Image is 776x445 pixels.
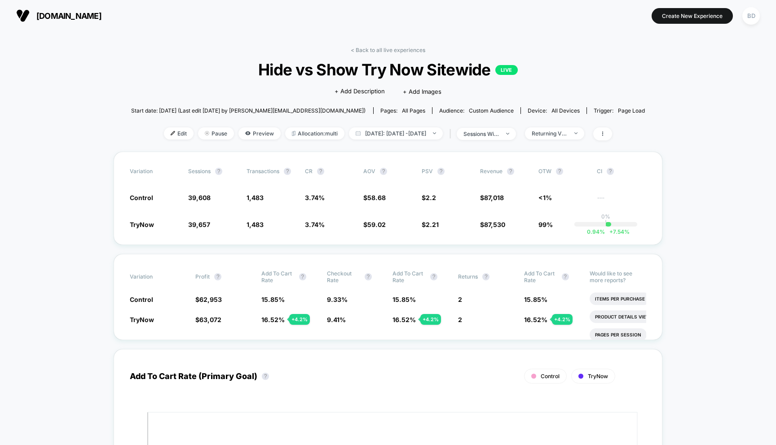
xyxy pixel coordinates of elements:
[380,168,387,175] button: ?
[469,107,514,114] span: Custom Audience
[195,316,221,323] span: $
[420,314,441,325] div: + 4.2 %
[422,221,439,228] span: $
[363,168,375,175] span: AOV
[215,168,222,175] button: ?
[422,168,433,175] span: PSV
[261,270,295,284] span: Add To Cart Rate
[195,296,222,303] span: $
[299,273,306,280] button: ?
[532,130,568,137] div: Returning Visitors
[458,316,462,323] span: 2
[541,373,560,380] span: Control
[538,168,588,175] span: OTW
[367,194,386,201] span: 58.68
[590,328,647,341] li: Pages Per Session
[199,296,222,303] span: 62,953
[317,168,324,175] button: ?
[588,373,608,380] span: TryNow
[403,88,441,95] span: + Add Images
[238,127,281,140] span: Preview
[524,296,547,303] span: 15.85 %
[590,270,646,284] p: Would like to see more reports?
[205,131,209,135] img: end
[551,107,580,114] span: all devices
[13,9,104,23] button: [DOMAIN_NAME]
[130,221,154,228] span: TryNow
[422,194,436,201] span: $
[590,310,672,323] li: Product Details Views Rate
[198,127,234,140] span: Pause
[482,273,489,280] button: ?
[538,194,552,201] span: <1%
[367,221,386,228] span: 59.02
[305,194,325,201] span: 3.74 %
[437,168,445,175] button: ?
[742,7,760,25] div: BD
[164,127,194,140] span: Edit
[458,273,478,280] span: Returns
[520,107,586,114] span: Device:
[335,87,385,96] span: + Add Description
[402,107,425,114] span: all pages
[507,168,514,175] button: ?
[327,296,348,303] span: 9.33 %
[188,194,211,201] span: 39,608
[597,168,646,175] span: CI
[524,316,547,323] span: 16.52 %
[601,213,610,220] p: 0%
[349,127,443,140] span: [DATE]: [DATE] - [DATE]
[605,220,607,227] p: |
[36,11,101,21] span: [DOMAIN_NAME]
[506,133,509,135] img: end
[594,107,645,114] div: Trigger:
[130,168,179,175] span: Variation
[392,316,416,323] span: 16.52 %
[130,270,179,284] span: Variation
[556,168,563,175] button: ?
[195,273,210,280] span: Profit
[433,132,436,134] img: end
[16,9,30,22] img: Visually logo
[188,221,210,228] span: 39,657
[284,168,291,175] button: ?
[552,314,573,325] div: + 4.2 %
[130,194,153,201] span: Control
[199,316,221,323] span: 63,072
[484,194,504,201] span: 87,018
[292,131,295,136] img: rebalance
[480,194,504,201] span: $
[262,373,269,380] button: ?
[562,273,569,280] button: ?
[426,194,436,201] span: 2.2
[740,7,763,25] button: BD
[363,221,386,228] span: $
[261,316,285,323] span: 16.52 %
[480,221,505,228] span: $
[261,296,285,303] span: 15.85 %
[130,316,154,323] span: TryNow
[480,168,503,175] span: Revenue
[458,296,462,303] span: 2
[392,270,426,284] span: Add To Cart Rate
[587,228,605,235] span: 0.94 %
[495,65,518,75] p: LIVE
[285,127,344,140] span: Allocation: multi
[363,194,386,201] span: $
[392,296,416,303] span: 15.85 %
[430,273,437,280] button: ?
[171,131,175,135] img: edit
[463,131,499,137] div: sessions with impression
[351,47,425,53] a: < Back to all live experiences
[289,314,310,325] div: + 4.2 %
[590,292,650,305] li: Items Per Purchase
[538,221,553,228] span: 99%
[605,228,630,235] span: 7.54 %
[524,270,557,284] span: Add To Cart Rate
[597,195,646,202] span: ---
[607,168,614,175] button: ?
[426,221,439,228] span: 2.21
[365,273,372,280] button: ?
[327,270,360,284] span: Checkout Rate
[356,131,361,135] img: calendar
